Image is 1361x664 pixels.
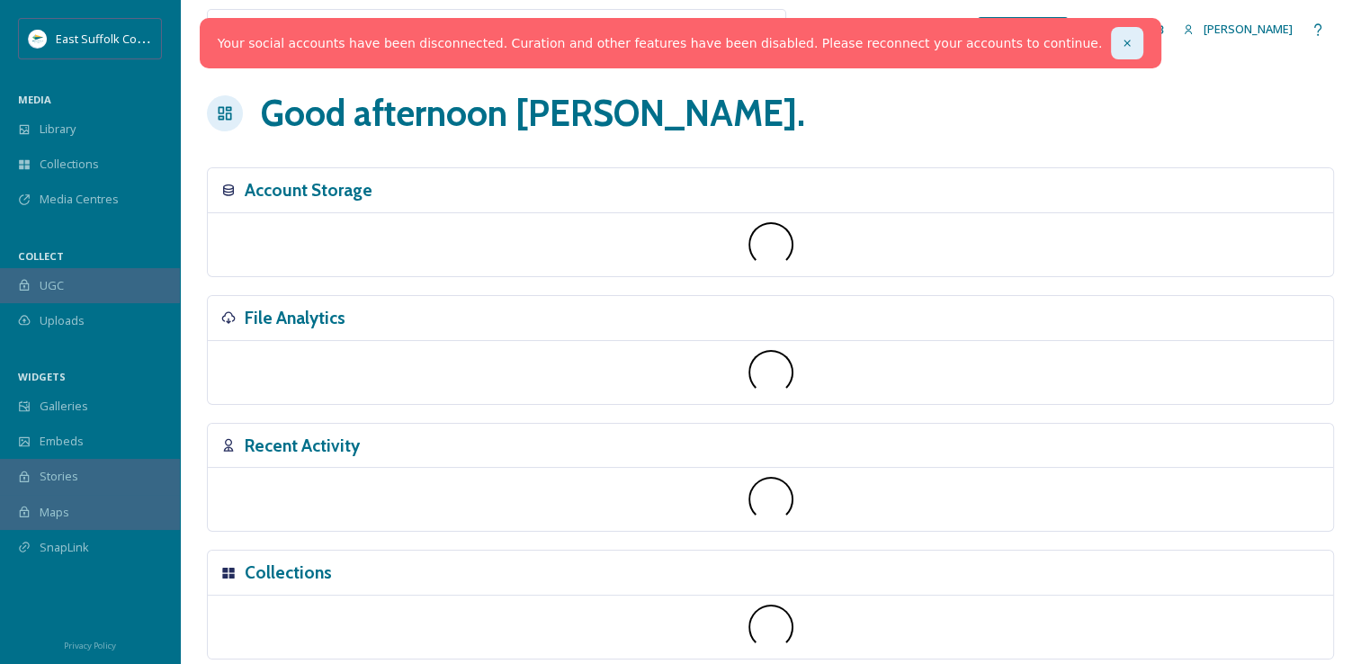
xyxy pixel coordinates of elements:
h3: Collections [245,560,332,586]
span: Galleries [40,398,88,415]
span: UGC [40,277,64,294]
h3: Account Storage [245,177,372,203]
span: WIDGETS [18,370,66,383]
a: What's New [978,17,1068,42]
h1: Good afternoon [PERSON_NAME] . [261,86,805,140]
span: East Suffolk Council [56,30,162,47]
span: Embeds [40,433,84,450]
span: Privacy Policy [64,640,116,651]
h3: File Analytics [245,305,345,331]
a: Privacy Policy [64,633,116,655]
span: [PERSON_NAME] [1204,21,1293,37]
span: Maps [40,504,69,521]
a: Your social accounts have been disconnected. Curation and other features have been disabled. Plea... [218,34,1102,53]
h3: Recent Activity [245,433,360,459]
a: View all files [671,12,776,47]
input: Search your library [249,10,639,49]
span: Stories [40,468,78,485]
img: ESC%20Logo.png [29,30,47,48]
span: SnapLink [40,539,89,556]
a: [PERSON_NAME] [1174,12,1302,47]
span: Collections [40,156,99,173]
span: Media Centres [40,191,119,208]
span: MEDIA [18,93,51,106]
span: Library [40,121,76,138]
span: Uploads [40,312,85,329]
span: COLLECT [18,249,64,263]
